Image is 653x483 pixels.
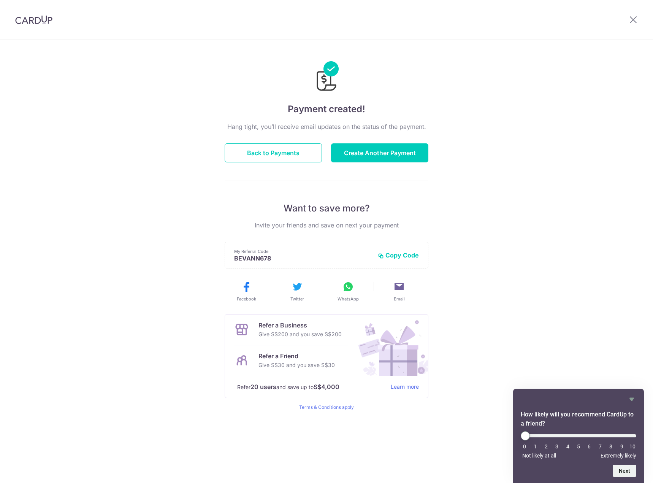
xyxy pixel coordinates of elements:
[575,443,582,450] li: 5
[522,453,556,459] span: Not likely at all
[331,143,428,162] button: Create Another Payment
[258,361,335,370] p: Give S$30 and you save S$30
[521,431,636,459] div: How likely will you recommend CardUp to a friend? Select an option from 0 to 10, with 0 being Not...
[618,443,626,450] li: 9
[225,122,428,131] p: Hang tight, you’ll receive email updates on the status of the payment.
[234,248,372,254] p: My Referral Code
[629,443,636,450] li: 10
[521,410,636,428] h2: How likely will you recommend CardUp to a friend? Select an option from 0 to 10, with 0 being Not...
[15,15,52,24] img: CardUp
[378,251,419,259] button: Copy Code
[338,296,359,302] span: WhatsApp
[531,443,539,450] li: 1
[326,281,371,302] button: WhatsApp
[225,143,322,162] button: Back to Payments
[521,395,636,477] div: How likely will you recommend CardUp to a friend? Select an option from 0 to 10, with 0 being Not...
[391,382,419,392] a: Learn more
[275,281,320,302] button: Twitter
[596,443,604,450] li: 7
[377,281,422,302] button: Email
[627,395,636,404] button: Hide survey
[521,443,528,450] li: 0
[290,296,304,302] span: Twitter
[607,443,615,450] li: 8
[225,202,428,214] p: Want to save more?
[225,221,428,230] p: Invite your friends and save on next your payment
[351,315,428,376] img: Refer
[553,443,561,450] li: 3
[613,465,636,477] button: Next question
[258,351,335,361] p: Refer a Friend
[237,382,385,392] p: Refer and save up to
[542,443,550,450] li: 2
[225,102,428,116] h4: Payment created!
[237,296,256,302] span: Facebook
[314,61,339,93] img: Payments
[250,382,276,391] strong: 20 users
[601,453,636,459] span: Extremely likely
[299,404,354,410] a: Terms & Conditions apply
[258,330,342,339] p: Give S$200 and you save S$200
[394,296,405,302] span: Email
[234,254,372,262] p: BEVANN678
[224,281,269,302] button: Facebook
[258,321,342,330] p: Refer a Business
[314,382,339,391] strong: S$4,000
[585,443,593,450] li: 6
[564,443,572,450] li: 4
